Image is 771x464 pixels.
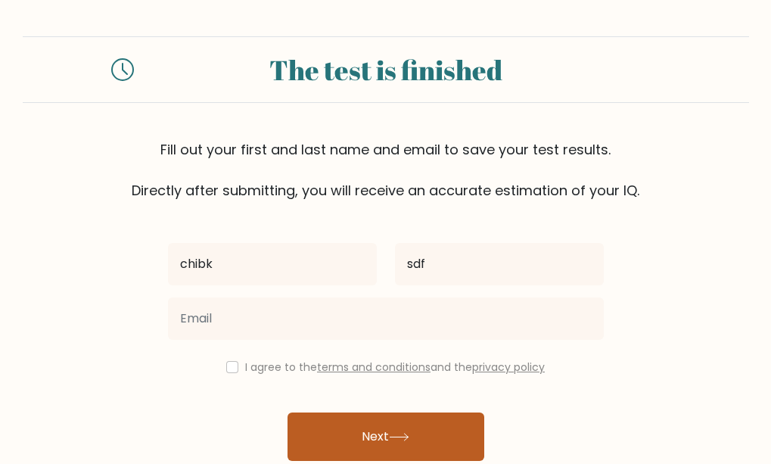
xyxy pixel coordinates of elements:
[472,360,545,375] a: privacy policy
[168,243,377,285] input: First name
[395,243,604,285] input: Last name
[23,139,749,201] div: Fill out your first and last name and email to save your test results. Directly after submitting,...
[288,413,484,461] button: Next
[245,360,545,375] label: I agree to the and the
[168,297,604,340] input: Email
[317,360,431,375] a: terms and conditions
[152,49,618,90] div: The test is finished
